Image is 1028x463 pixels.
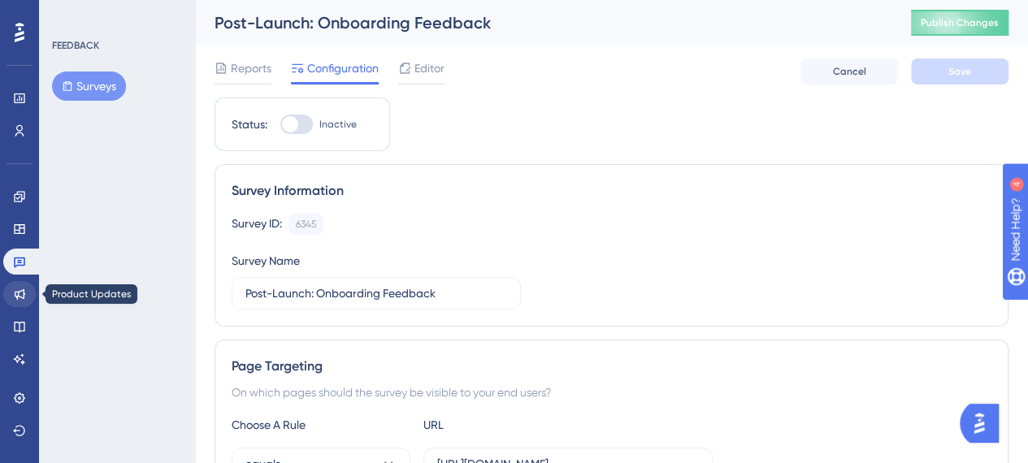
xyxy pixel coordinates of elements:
[960,399,1008,448] iframe: UserGuiding AI Assistant Launcher
[38,4,102,24] span: Need Help?
[232,357,991,376] div: Page Targeting
[232,383,991,402] div: On which pages should the survey be visible to your end users?
[52,71,126,101] button: Surveys
[800,58,898,84] button: Cancel
[948,65,971,78] span: Save
[296,218,316,231] div: 6345
[232,214,282,235] div: Survey ID:
[307,58,379,78] span: Configuration
[215,11,870,34] div: Post-Launch: Onboarding Feedback
[52,39,99,52] div: FEEDBACK
[232,251,300,270] div: Survey Name
[232,115,267,134] div: Status:
[833,65,866,78] span: Cancel
[319,118,357,131] span: Inactive
[231,58,271,78] span: Reports
[911,10,1008,36] button: Publish Changes
[921,16,999,29] span: Publish Changes
[232,181,991,201] div: Survey Information
[232,415,410,435] div: Choose A Rule
[414,58,445,78] span: Editor
[423,415,602,435] div: URL
[911,58,1008,84] button: Save
[245,284,507,302] input: Type your Survey name
[113,8,118,21] div: 4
